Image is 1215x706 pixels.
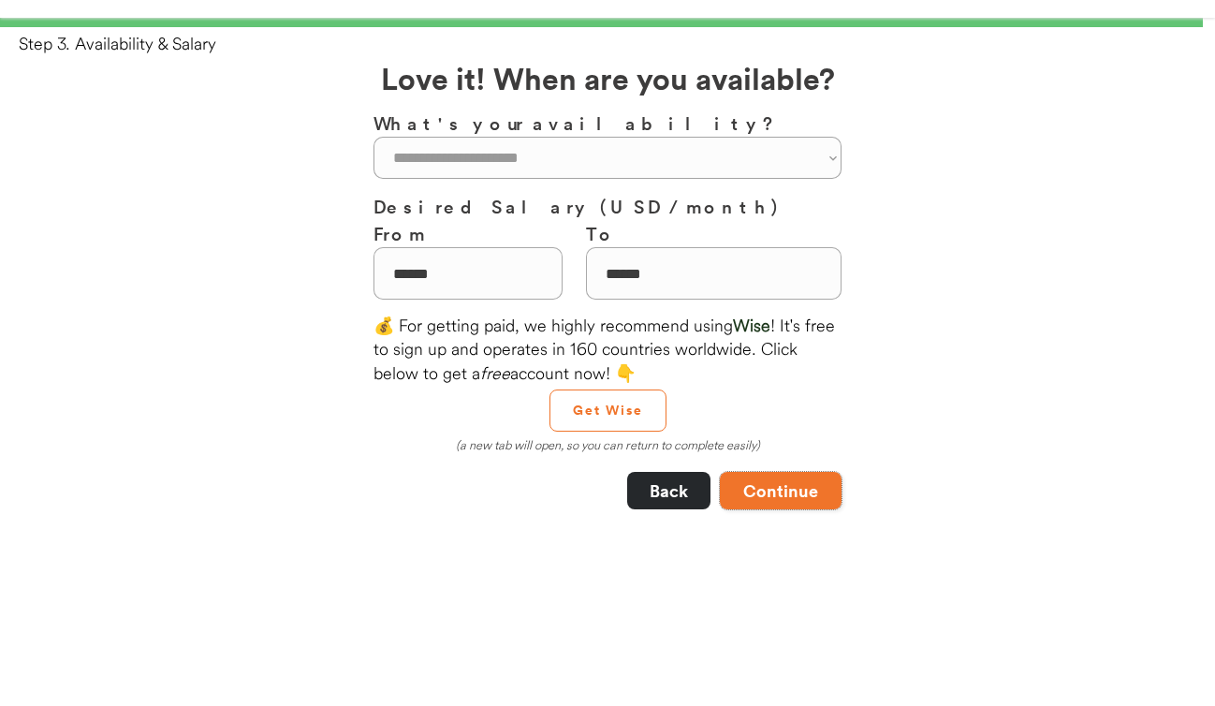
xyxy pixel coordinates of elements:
[480,362,510,384] em: free
[456,437,760,452] em: (a new tab will open, so you can return to complete easily)
[373,193,842,220] h3: Desired Salary (USD / month)
[549,390,666,432] button: Get Wise
[733,315,770,336] font: Wise
[4,18,1211,27] div: 99%
[586,220,842,247] h3: To
[381,55,835,100] h2: Love it! When are you available?
[19,32,1215,55] div: Step 3. Availability & Salary
[373,110,842,137] h3: What's your availability?
[720,472,842,509] button: Continue
[373,314,842,385] div: 💰 For getting paid, we highly recommend using ! It's free to sign up and operates in 160 countrie...
[373,220,563,247] h3: From
[627,472,710,509] button: Back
